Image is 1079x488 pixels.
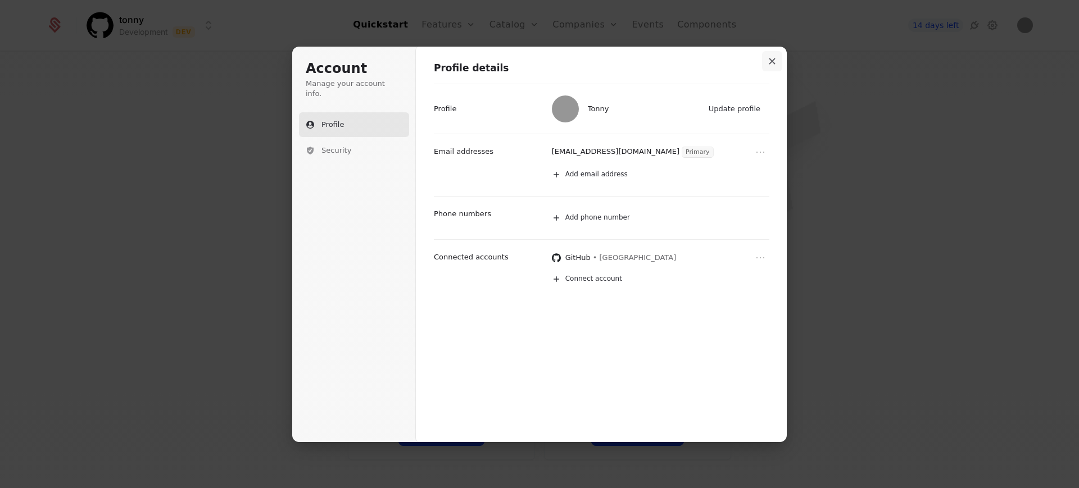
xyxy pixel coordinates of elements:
h1: Account [306,60,402,78]
button: Open menu [754,251,767,264]
button: Update profile [703,101,767,117]
p: GitHub [565,253,591,263]
span: Security [321,145,351,156]
p: Manage your account info. [306,79,402,99]
button: Security [299,138,409,163]
h1: Profile details [434,62,769,75]
span: • [GEOGRAPHIC_DATA] [593,253,676,263]
p: Profile [434,104,456,114]
p: Phone numbers [434,209,491,219]
span: Add email address [565,170,628,179]
span: Add phone number [565,213,630,222]
span: Tonny [588,104,609,114]
span: Profile [321,120,344,130]
button: Close modal [762,51,782,71]
button: Open menu [754,145,767,159]
span: Primary [682,147,713,157]
img: GitHub [552,253,561,263]
button: Connect account [546,267,769,291]
p: Email addresses [434,147,493,157]
button: Add email address [546,162,782,187]
button: Profile [299,112,409,137]
p: [EMAIL_ADDRESS][DOMAIN_NAME] [552,147,679,158]
p: Connected accounts [434,252,509,262]
span: Connect account [565,275,622,284]
img: Tonny [552,95,579,122]
button: Add phone number [546,206,782,230]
